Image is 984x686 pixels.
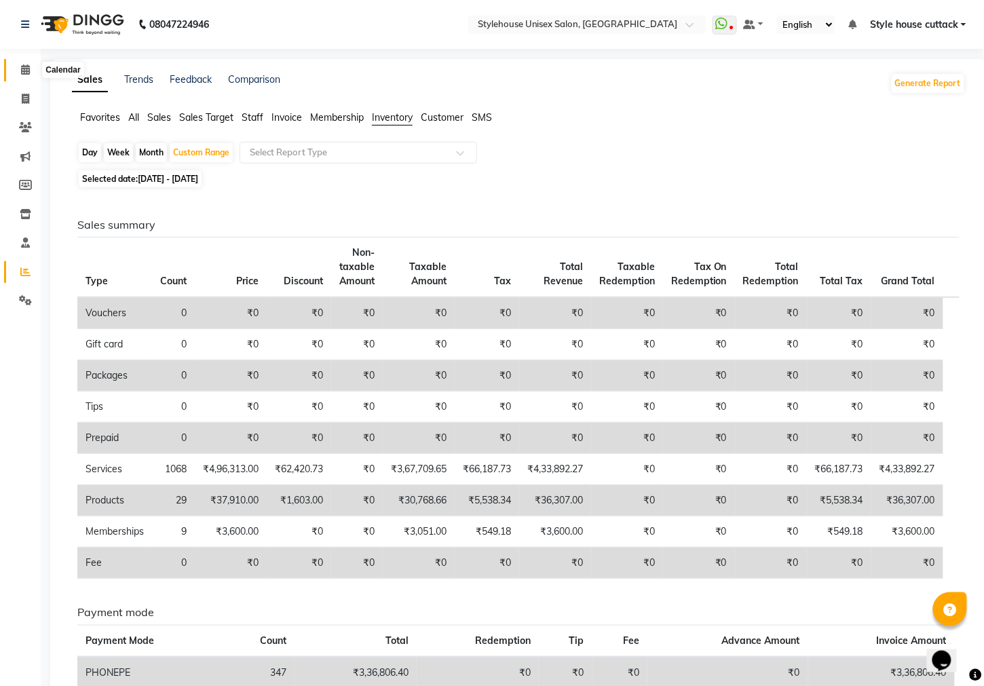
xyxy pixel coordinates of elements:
[455,516,519,548] td: ₹549.18
[267,329,331,360] td: ₹0
[152,454,195,485] td: 1068
[267,454,331,485] td: ₹62,420.73
[671,261,727,287] span: Tax On Redemption
[136,143,167,162] div: Month
[409,261,447,287] span: Taxable Amount
[267,548,331,579] td: ₹0
[807,454,871,485] td: ₹66,187.73
[871,423,943,454] td: ₹0
[735,297,807,329] td: ₹0
[807,516,871,548] td: ₹549.18
[871,329,943,360] td: ₹0
[77,485,152,516] td: Products
[807,297,871,329] td: ₹0
[383,392,455,423] td: ₹0
[195,297,267,329] td: ₹0
[927,632,970,672] iframe: chat widget
[519,516,591,548] td: ₹3,600.00
[80,111,120,123] span: Favorites
[871,360,943,392] td: ₹0
[722,634,800,647] span: Advance Amount
[331,516,383,548] td: ₹0
[599,261,655,287] span: Taxable Redemption
[877,634,947,647] span: Invoice Amount
[331,360,383,392] td: ₹0
[383,485,455,516] td: ₹30,768.66
[77,516,152,548] td: Memberships
[472,111,492,123] span: SMS
[383,297,455,329] td: ₹0
[147,111,171,123] span: Sales
[372,111,413,123] span: Inventory
[138,174,198,184] span: [DATE] - [DATE]
[267,423,331,454] td: ₹0
[519,454,591,485] td: ₹4,33,892.27
[871,297,943,329] td: ₹0
[623,634,639,647] span: Fee
[179,111,233,123] span: Sales Target
[591,485,663,516] td: ₹0
[519,548,591,579] td: ₹0
[871,485,943,516] td: ₹36,307.00
[86,634,154,647] span: Payment Mode
[807,423,871,454] td: ₹0
[807,392,871,423] td: ₹0
[267,516,331,548] td: ₹0
[195,516,267,548] td: ₹3,600.00
[35,5,128,43] img: logo
[42,62,83,78] div: Calendar
[591,360,663,392] td: ₹0
[735,548,807,579] td: ₹0
[591,548,663,579] td: ₹0
[735,423,807,454] td: ₹0
[807,329,871,360] td: ₹0
[195,329,267,360] td: ₹0
[77,548,152,579] td: Fee
[236,275,259,287] span: Price
[820,275,863,287] span: Total Tax
[663,423,735,454] td: ₹0
[228,73,280,85] a: Comparison
[195,392,267,423] td: ₹0
[104,143,133,162] div: Week
[77,392,152,423] td: Tips
[310,111,364,123] span: Membership
[267,297,331,329] td: ₹0
[284,275,323,287] span: Discount
[735,454,807,485] td: ₹0
[519,297,591,329] td: ₹0
[195,454,267,485] td: ₹4,96,313.00
[170,73,212,85] a: Feedback
[383,516,455,548] td: ₹3,051.00
[519,360,591,392] td: ₹0
[421,111,463,123] span: Customer
[735,485,807,516] td: ₹0
[152,392,195,423] td: 0
[871,516,943,548] td: ₹3,600.00
[331,297,383,329] td: ₹0
[149,5,209,43] b: 08047224946
[735,516,807,548] td: ₹0
[195,548,267,579] td: ₹0
[77,454,152,485] td: Services
[128,111,139,123] span: All
[195,423,267,454] td: ₹0
[195,360,267,392] td: ₹0
[494,275,511,287] span: Tax
[882,275,935,287] span: Grand Total
[339,246,375,287] span: Non-taxable Amount
[86,275,108,287] span: Type
[591,516,663,548] td: ₹0
[152,329,195,360] td: 0
[591,329,663,360] td: ₹0
[591,392,663,423] td: ₹0
[331,423,383,454] td: ₹0
[871,454,943,485] td: ₹4,33,892.27
[271,111,302,123] span: Invoice
[519,485,591,516] td: ₹36,307.00
[892,74,964,93] button: Generate Report
[735,329,807,360] td: ₹0
[663,548,735,579] td: ₹0
[591,297,663,329] td: ₹0
[267,392,331,423] td: ₹0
